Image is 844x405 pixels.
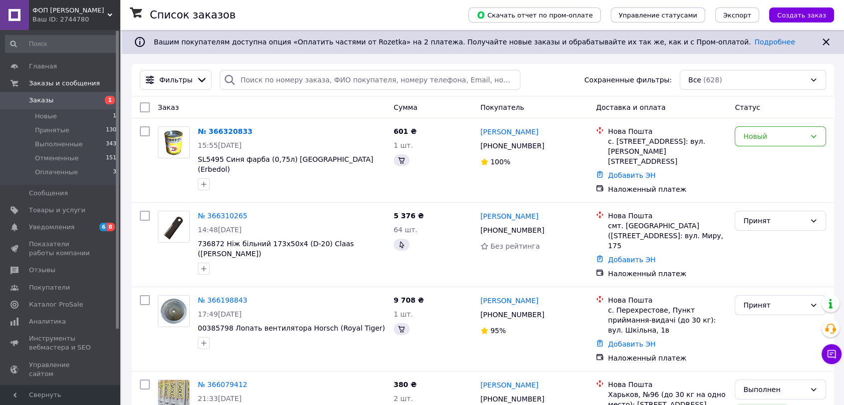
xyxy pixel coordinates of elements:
[608,136,727,166] div: с. [STREET_ADDRESS]: вул. [PERSON_NAME][STREET_ADDRESS]
[158,211,189,242] img: Фото товару
[619,11,697,19] span: Управление статусами
[106,140,116,149] span: 343
[32,6,107,15] span: ФОП Полищук В.А.
[32,15,120,24] div: Ваш ID: 2744780
[29,240,92,258] span: Показатели работы компании
[743,384,806,395] div: Выполнен
[158,211,190,243] a: Фото товару
[113,112,116,121] span: 1
[394,310,413,318] span: 1 шт.
[478,139,546,153] div: [PHONE_NUMBER]
[743,131,806,142] div: Новый
[608,305,727,335] div: с. Перехрестове, Пункт приймання-видачі (до 30 кг): вул. Шкільна, 1в
[35,112,57,121] span: Новые
[608,353,727,363] div: Наложенный платеж
[822,344,842,364] button: Чат с покупателем
[198,395,242,403] span: 21:33[DATE]
[608,269,727,279] div: Наложенный платеж
[608,126,727,136] div: Нова Пошта
[468,7,601,22] button: Скачать отчет по пром-оплате
[198,212,247,220] a: № 366310265
[29,334,92,352] span: Инструменты вебмастера и SEO
[777,11,826,19] span: Создать заказ
[35,126,69,135] span: Принятые
[584,75,672,85] span: Сохраненные фильтры:
[159,75,192,85] span: Фильтры
[198,240,354,258] a: 736872 Ніж більний 173x50x4 (D-20) Claas ([PERSON_NAME])
[394,141,413,149] span: 1 шт.
[29,283,70,292] span: Покупатели
[490,327,506,335] span: 95%
[715,7,759,22] button: Экспорт
[35,140,83,149] span: Выполненные
[158,127,189,158] img: Фото товару
[769,7,834,22] button: Создать заказ
[490,242,540,250] span: Без рейтинга
[198,127,252,135] a: № 366320833
[394,212,424,220] span: 5 376 ₴
[198,310,242,318] span: 17:49[DATE]
[158,103,179,111] span: Заказ
[743,215,806,226] div: Принят
[394,381,417,389] span: 380 ₴
[198,155,373,173] a: SL5495 Синя фарба (0,75л) [GEOGRAPHIC_DATA](Erbedol)
[478,223,546,237] div: [PHONE_NUMBER]
[608,211,727,221] div: Нова Пошта
[198,296,247,304] a: № 366198843
[29,206,85,215] span: Товары и услуги
[608,221,727,251] div: смт. [GEOGRAPHIC_DATA] ([STREET_ADDRESS]: вул. Миру, 175
[480,296,538,306] a: [PERSON_NAME]
[478,308,546,322] div: [PHONE_NUMBER]
[113,168,116,177] span: 3
[480,103,524,111] span: Покупатель
[29,300,83,309] span: Каталог ProSale
[29,266,55,275] span: Отзывы
[29,96,53,105] span: Заказы
[158,126,190,158] a: Фото товару
[220,70,520,90] input: Поиск по номеру заказа, ФИО покупателя, номеру телефона, Email, номеру накладной
[394,103,418,111] span: Сумма
[198,324,385,332] a: 00385798 Лопать вентилятора Horsch (Royal Tiger)
[476,10,593,19] span: Скачать отчет по пром-оплате
[394,127,417,135] span: 601 ₴
[611,7,705,22] button: Управление статусами
[29,223,74,232] span: Уведомления
[490,158,510,166] span: 100%
[480,380,538,390] a: [PERSON_NAME]
[608,184,727,194] div: Наложенный платеж
[394,226,418,234] span: 64 шт.
[735,103,760,111] span: Статус
[480,127,538,137] a: [PERSON_NAME]
[608,256,655,264] a: Добавить ЭН
[703,76,722,84] span: (628)
[105,96,115,104] span: 1
[29,361,92,379] span: Управление сайтом
[35,168,78,177] span: Оплаченные
[743,300,806,311] div: Принят
[608,171,655,179] a: Добавить ЭН
[99,223,107,231] span: 6
[29,62,57,71] span: Главная
[755,38,795,46] a: Подробнее
[150,9,236,21] h1: Список заказов
[759,10,834,18] a: Создать заказ
[107,223,115,231] span: 8
[394,296,424,304] span: 9 708 ₴
[198,226,242,234] span: 14:48[DATE]
[35,154,78,163] span: Отмененные
[596,103,665,111] span: Доставка и оплата
[723,11,751,19] span: Экспорт
[688,75,701,85] span: Все
[29,189,68,198] span: Сообщения
[608,295,727,305] div: Нова Пошта
[5,35,117,53] input: Поиск
[198,381,247,389] a: № 366079412
[394,395,413,403] span: 2 шт.
[198,141,242,149] span: 15:55[DATE]
[158,295,190,327] a: Фото товару
[154,38,795,46] span: Вашим покупателям доступна опция «Оплатить частями от Rozetka» на 2 платежа. Получайте новые зака...
[480,211,538,221] a: [PERSON_NAME]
